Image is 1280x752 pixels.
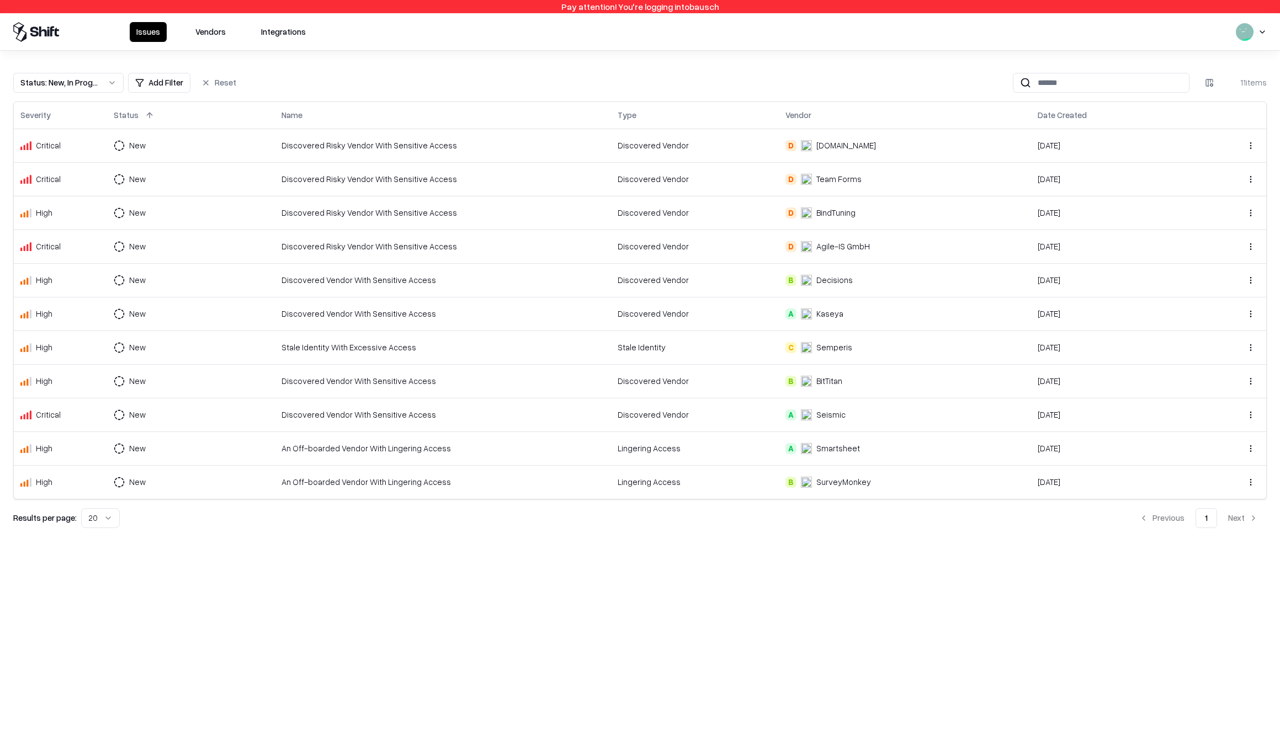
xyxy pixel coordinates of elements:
div: SurveyMonkey [816,476,871,488]
div: Discovered Vendor [618,207,772,218]
button: New [114,237,166,257]
div: Name [282,109,302,121]
div: High [36,476,52,488]
img: Smartsheet [801,443,812,454]
p: Results per page: [13,512,77,524]
div: Critical [36,409,61,420]
img: BindTuning [801,207,812,218]
div: Critical [36,241,61,252]
div: New [129,442,146,454]
div: [DOMAIN_NAME] [816,140,876,151]
button: New [114,304,166,324]
div: [DATE] [1038,274,1192,286]
div: A [785,409,796,420]
button: New [114,472,166,492]
div: [DATE] [1038,409,1192,420]
div: New [129,274,146,286]
div: Stale Identity With Excessive Access [282,342,604,353]
div: Stale Identity [618,342,772,353]
div: An Off-boarded Vendor With Lingering Access [282,476,604,488]
img: BitTitan [801,376,812,387]
div: Decisions [816,274,853,286]
div: Discovered Vendor With Sensitive Access [282,274,604,286]
img: Decisions [801,275,812,286]
div: D [785,241,796,252]
button: New [114,136,166,156]
div: Status [114,109,139,121]
div: [DATE] [1038,375,1192,387]
div: D [785,207,796,218]
div: [DATE] [1038,173,1192,185]
img: Agile-IS GmbH [801,241,812,252]
div: Discovered Vendor [618,308,772,319]
div: High [36,308,52,319]
div: [DATE] [1038,308,1192,319]
img: Team Forms [801,174,812,185]
div: New [129,173,146,185]
button: Reset [195,73,243,93]
div: Discovered Vendor With Sensitive Access [282,409,604,420]
div: Discovered Vendor [618,375,772,387]
div: Severity [20,109,51,121]
button: New [114,371,166,391]
img: Draw.io [801,140,812,151]
img: Kaseya [801,308,812,319]
div: Discovered Vendor With Sensitive Access [282,375,604,387]
div: Critical [36,173,61,185]
button: New [114,169,166,189]
div: Critical [36,140,61,151]
div: B [785,275,796,286]
button: Add Filter [128,73,190,93]
div: Discovered Vendor [618,140,772,151]
div: New [129,375,146,387]
button: New [114,405,166,425]
div: New [129,476,146,488]
div: An Off-boarded Vendor With Lingering Access [282,442,604,454]
div: New [129,308,146,319]
div: Discovered Risky Vendor With Sensitive Access [282,173,604,185]
div: D [785,140,796,151]
div: Semperis [816,342,852,353]
div: Discovered Risky Vendor With Sensitive Access [282,207,604,218]
div: Seismic [816,409,846,420]
div: C [785,342,796,353]
div: High [36,375,52,387]
div: A [785,308,796,319]
img: Seismic [801,409,812,420]
img: Semperis [801,342,812,353]
div: Discovered Vendor [618,409,772,420]
div: High [36,342,52,353]
div: Agile-IS GmbH [816,241,870,252]
div: New [129,140,146,151]
div: D [785,174,796,185]
div: Discovered Vendor [618,173,772,185]
div: Lingering Access [618,442,772,454]
div: High [36,442,52,454]
nav: pagination [1130,508,1267,528]
div: BitTitan [816,375,842,387]
div: Discovered Risky Vendor With Sensitive Access [282,241,604,252]
div: Team Forms [816,173,862,185]
div: Discovered Risky Vendor With Sensitive Access [282,140,604,151]
div: B [785,376,796,387]
button: New [114,439,166,458]
div: B [785,477,796,488]
img: SurveyMonkey [801,477,812,488]
div: Vendor [785,109,811,121]
div: Discovered Vendor [618,241,772,252]
div: [DATE] [1038,140,1192,151]
button: Issues [130,22,167,42]
div: [DATE] [1038,241,1192,252]
div: High [36,207,52,218]
button: New [114,270,166,290]
div: Date Created [1038,109,1087,121]
div: [DATE] [1038,476,1192,488]
div: New [129,241,146,252]
div: [DATE] [1038,442,1192,454]
div: Status : New, In Progress [20,77,99,88]
button: Integrations [254,22,312,42]
button: New [114,338,166,358]
div: Lingering Access [618,476,772,488]
button: Vendors [189,22,232,42]
div: 11 items [1223,77,1267,88]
